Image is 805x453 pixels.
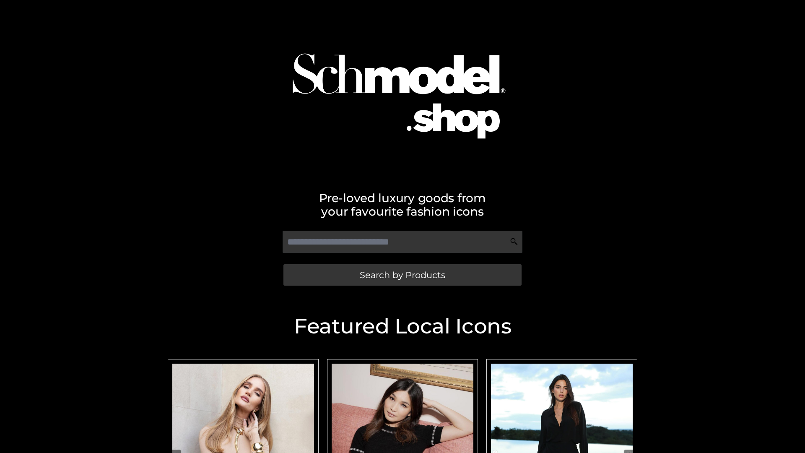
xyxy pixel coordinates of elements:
span: Search by Products [360,271,445,279]
h2: Pre-loved luxury goods from your favourite fashion icons [164,191,641,218]
a: Search by Products [283,264,522,286]
h2: Featured Local Icons​ [164,316,641,337]
img: Search Icon [510,237,518,246]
